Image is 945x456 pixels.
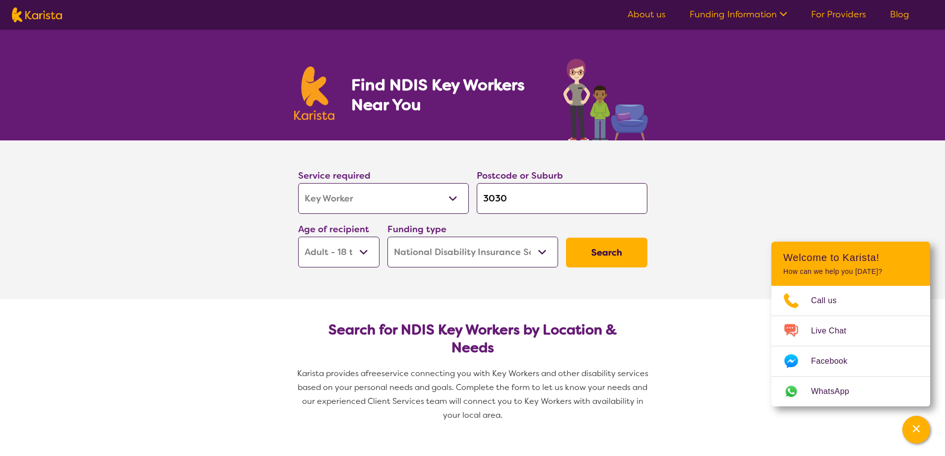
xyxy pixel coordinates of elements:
div: Channel Menu [771,242,930,406]
label: Funding type [387,223,446,235]
label: Age of recipient [298,223,369,235]
label: Postcode or Suburb [477,170,563,182]
span: Facebook [811,354,859,369]
span: Live Chat [811,324,858,338]
a: About us [628,8,666,20]
h2: Search for NDIS Key Workers by Location & Needs [306,321,639,357]
img: Karista logo [12,7,62,22]
span: Karista provides a [297,368,366,379]
h1: Find NDIS Key Workers Near You [351,75,543,115]
label: Service required [298,170,371,182]
h2: Welcome to Karista! [783,252,918,263]
span: free [366,368,381,379]
a: Web link opens in a new tab. [771,377,930,406]
img: key-worker [561,54,651,140]
p: How can we help you [DATE]? [783,267,918,276]
button: Channel Menu [902,416,930,444]
a: Funding Information [690,8,787,20]
input: Type [477,183,647,214]
button: Search [566,238,647,267]
img: Karista logo [294,66,335,120]
span: service connecting you with Key Workers and other disability services based on your personal need... [298,368,650,420]
a: For Providers [811,8,866,20]
a: Blog [890,8,909,20]
ul: Choose channel [771,286,930,406]
span: WhatsApp [811,384,861,399]
span: Call us [811,293,849,308]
